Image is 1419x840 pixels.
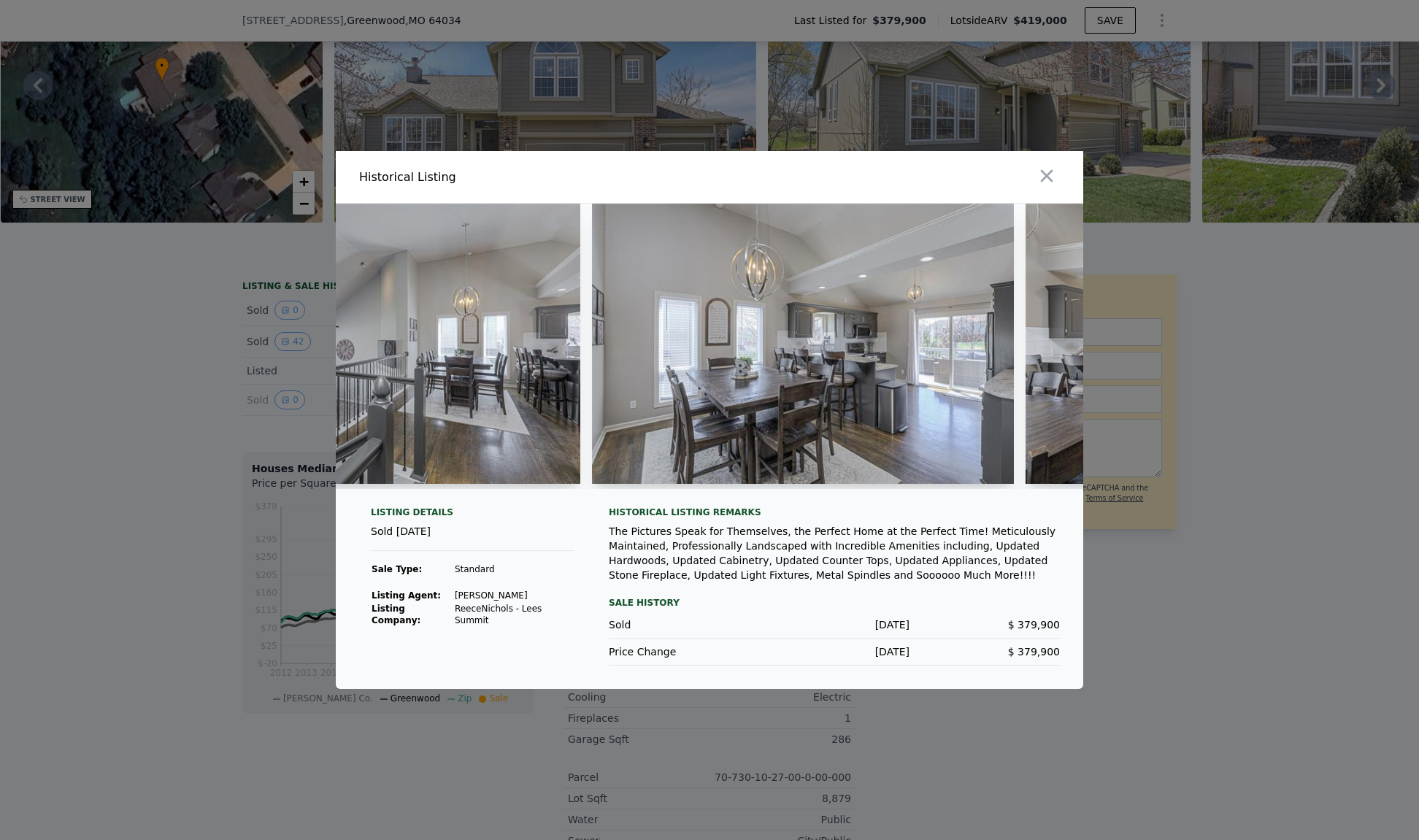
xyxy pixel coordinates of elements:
[372,604,420,625] strong: Listing Company:
[759,644,910,659] div: [DATE]
[1008,646,1060,658] span: $ 379,900
[359,169,704,186] div: Historical Listing
[454,563,574,576] td: Standard
[371,506,574,524] div: Listing Details
[371,524,574,551] div: Sold [DATE]
[372,590,441,601] strong: Listing Agent:
[1008,619,1060,631] span: $ 379,900
[609,506,1060,518] div: Historical Listing remarks
[454,589,574,602] td: [PERSON_NAME]
[454,602,574,627] td: ReeceNichols - Lees Summit
[609,617,759,632] div: Sold
[609,524,1060,582] div: The Pictures Speak for Themselves, the Perfect Home at the Perfect Time! Meticulously Maintained,...
[609,644,759,659] div: Price Change
[759,617,910,632] div: [DATE]
[609,594,1060,612] div: Sale History
[372,564,422,574] strong: Sale Type:
[158,204,580,484] img: Property Img
[592,204,1014,484] img: Property Img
